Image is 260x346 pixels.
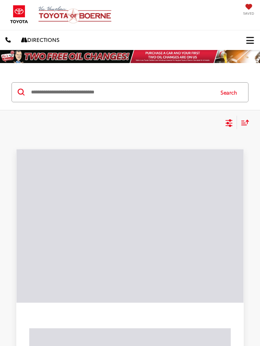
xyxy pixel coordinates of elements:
[224,116,234,128] button: Select filters
[6,3,33,26] img: Toyota
[237,116,249,129] button: Select sort value
[240,30,260,50] button: Click to show site navigation
[30,83,213,101] input: Search by Make, Model, or Keyword
[213,83,248,102] button: Search
[243,7,254,16] a: My Saved Vehicles
[243,11,254,16] span: Saved
[38,6,116,24] img: Vic Vaughan Toyota of Boerne
[16,30,65,50] a: Directions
